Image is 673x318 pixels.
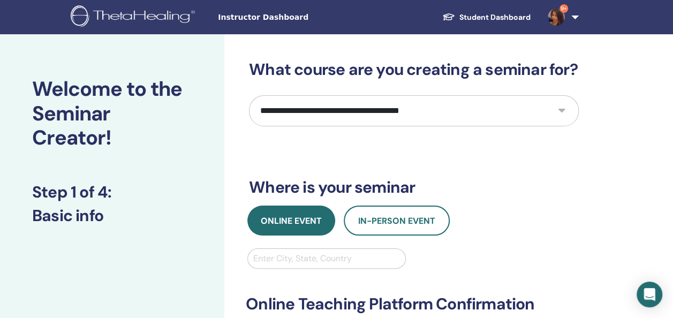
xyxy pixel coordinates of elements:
[246,294,582,314] h3: Online Teaching Platform Confirmation
[32,183,192,202] h3: Step 1 of 4 :
[261,215,322,226] span: Online Event
[559,4,568,13] span: 9+
[249,178,579,197] h3: Where is your seminar
[434,7,539,27] a: Student Dashboard
[358,215,435,226] span: In-Person Event
[32,206,192,225] h3: Basic info
[442,12,455,21] img: graduation-cap-white.svg
[249,60,579,79] h3: What course are you creating a seminar for?
[32,77,192,150] h2: Welcome to the Seminar Creator!
[247,206,335,236] button: Online Event
[71,5,199,29] img: logo.png
[637,282,662,307] div: Open Intercom Messenger
[548,9,565,26] img: default.jpg
[344,206,450,236] button: In-Person Event
[218,12,379,23] span: Instructor Dashboard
